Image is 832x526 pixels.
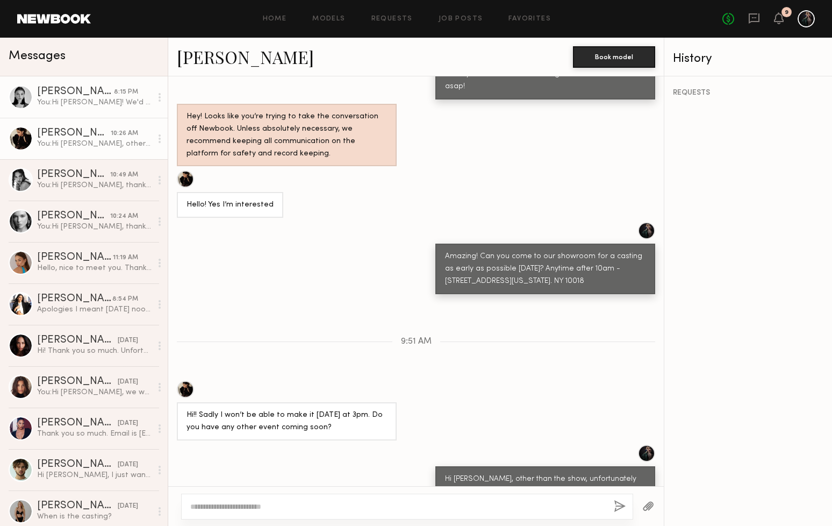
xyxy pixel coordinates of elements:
[37,97,152,108] div: You: Hi [PERSON_NAME]! We'd love to have you in [DATE] if you're still available to come in! We'r...
[573,46,655,68] button: Book model
[37,128,111,139] div: [PERSON_NAME]
[187,111,387,160] div: Hey! Looks like you’re trying to take the conversation off Newbook. Unless absolutely necessary, ...
[37,501,118,511] div: [PERSON_NAME]
[118,418,138,429] div: [DATE]
[401,337,432,346] span: 9:51 AM
[37,169,110,180] div: [PERSON_NAME]
[37,87,114,97] div: [PERSON_NAME]
[37,139,152,149] div: You: Hi [PERSON_NAME], other than the show, unfortunately no. But thank you so much for the update!
[785,10,788,16] div: 9
[37,459,118,470] div: [PERSON_NAME]
[114,87,138,97] div: 8:15 PM
[37,376,118,387] div: [PERSON_NAME]
[187,199,274,211] div: Hello! Yes I’m interested
[37,429,152,439] div: Thank you so much. Email is [EMAIL_ADDRESS][DOMAIN_NAME] If a plus one is able. Would love that.
[110,211,138,222] div: 10:24 AM
[9,50,66,62] span: Messages
[439,16,483,23] a: Job Posts
[445,251,645,288] div: Amazing! Can you come to our showroom for a casting as early as possible [DATE]? Anytime after 10...
[37,387,152,397] div: You: Hi [PERSON_NAME], we wanted to see you if you're available to walk for our runway show durin...
[371,16,413,23] a: Requests
[187,409,387,434] div: Hi!! Sadly I won’t be able to make it [DATE] at 3pm. Do you have any other event coming soon?
[118,460,138,470] div: [DATE]
[37,470,152,480] div: Hi [PERSON_NAME], I just want to ask if i’m gonna do the runway with you!
[573,52,655,61] a: Book model
[118,377,138,387] div: [DATE]
[37,418,118,429] div: [PERSON_NAME]
[112,294,138,304] div: 8:54 PM
[37,263,152,273] div: Hello, nice to meet you. Thank you so much for messaging me, I would love to be a part of your sh...
[118,501,138,511] div: [DATE]
[110,170,138,180] div: 10:49 AM
[37,346,152,356] div: Hi! Thank you so much. Unfortunately I cannot do the 15th. Best of luck!
[111,129,138,139] div: 10:26 AM
[312,16,345,23] a: Models
[37,180,152,190] div: You: Hi [PERSON_NAME], thanks for the update and getting back to us so quickly!
[37,252,113,263] div: [PERSON_NAME]
[673,53,823,65] div: History
[263,16,287,23] a: Home
[113,253,138,263] div: 11:19 AM
[177,45,314,68] a: [PERSON_NAME]
[37,211,110,222] div: [PERSON_NAME]
[37,304,152,315] div: Apologies I meant [DATE] noon for fitting - please let me know if this works so I can make modifi...
[37,335,118,346] div: [PERSON_NAME]
[37,222,152,232] div: You: Hi [PERSON_NAME], thank you for the update!
[508,16,551,23] a: Favorites
[118,336,138,346] div: [DATE]
[37,511,152,522] div: When is the casting?
[37,294,112,304] div: [PERSON_NAME]
[445,473,645,498] div: Hi [PERSON_NAME], other than the show, unfortunately no. But thank you so much for the update!
[673,89,823,97] div: REQUESTS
